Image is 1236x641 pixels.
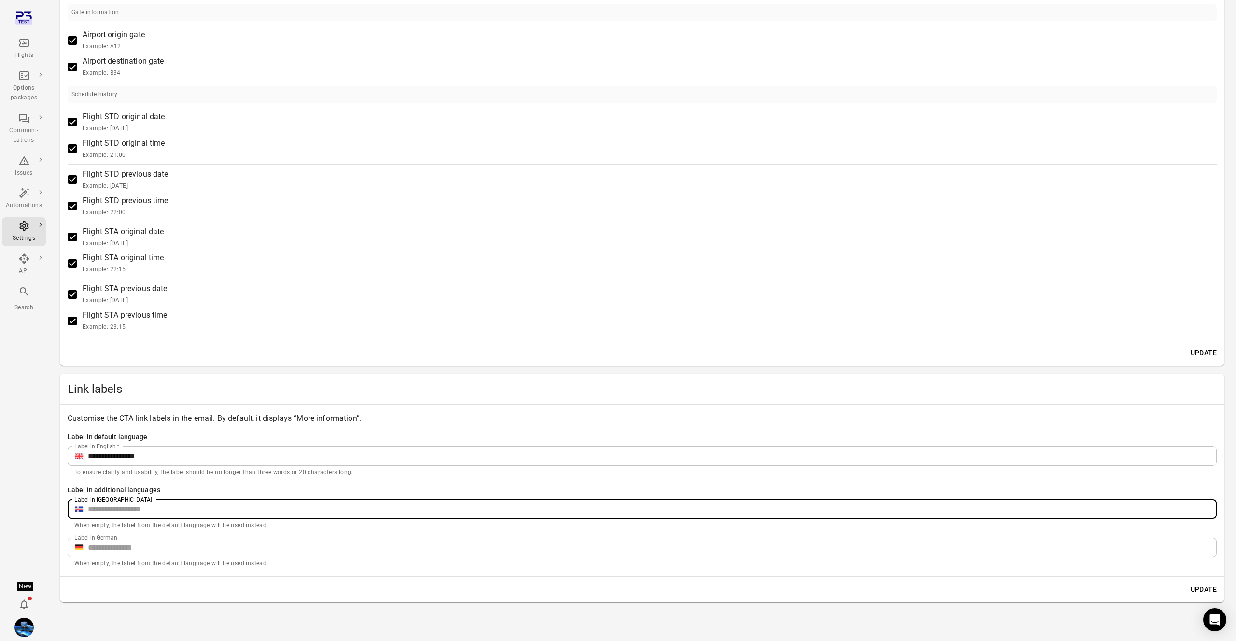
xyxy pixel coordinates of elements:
[2,217,46,246] a: Settings
[68,381,1217,397] h2: Link labels
[83,322,168,332] p: Example: 23:15
[6,168,42,178] div: Issues
[83,265,164,275] p: Example: 22:15
[83,138,165,160] span: Flight STD original time
[83,42,145,52] p: Example: A12
[71,90,117,99] div: Schedule history
[83,124,165,134] p: Example: [DATE]
[83,29,145,52] span: Airport origin gate
[68,432,1217,443] div: Label in default language
[6,126,42,145] div: Communi-cations
[11,614,38,641] button: Daníel Benediktsson
[6,201,42,210] div: Automations
[74,533,117,542] label: Label in German
[83,151,165,160] p: Example: 21:00
[2,34,46,63] a: Flights
[2,184,46,213] a: Automations
[2,110,46,148] a: Communi-cations
[68,413,1217,424] p: Customise the CTA link labels in the email. By default, it displays “More information”.
[83,296,168,306] p: Example: [DATE]
[2,152,46,181] a: Issues
[74,559,1210,569] p: When empty, the label from the default language will be used instead.
[83,56,164,78] span: Airport destination gate
[83,181,169,191] p: Example: [DATE]
[1187,581,1221,599] button: Update
[83,239,164,249] p: Example: [DATE]
[83,309,168,332] span: Flight STA previous time
[6,234,42,243] div: Settings
[74,468,1210,477] p: To ensure clarity and usability, the label should be no longer than three words or 20 characters ...
[74,495,152,503] label: Label in [GEOGRAPHIC_DATA]
[17,582,33,591] div: Tooltip anchor
[83,208,169,218] p: Example: 22:00
[6,303,42,313] div: Search
[83,111,165,134] span: Flight STD original date
[2,283,46,315] button: Search
[83,226,164,249] span: Flight STA original date
[2,67,46,106] a: Options packages
[14,618,34,637] img: shutterstock-1708408498.jpg
[6,84,42,103] div: Options packages
[74,521,1210,530] p: When empty, the label from the default language will be used instead.
[68,485,1217,496] div: Label in additional languages
[1187,344,1221,362] button: Update
[1203,608,1226,631] div: Open Intercom Messenger
[83,195,169,218] span: Flight STD previous time
[2,250,46,279] a: API
[83,168,169,191] span: Flight STD previous date
[6,266,42,276] div: API
[6,51,42,60] div: Flights
[14,595,34,614] button: Notifications
[83,252,164,275] span: Flight STA original time
[83,283,168,306] span: Flight STA previous date
[71,8,119,17] div: Gate information
[74,442,120,450] label: Label in English
[83,69,164,78] p: Example: B34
